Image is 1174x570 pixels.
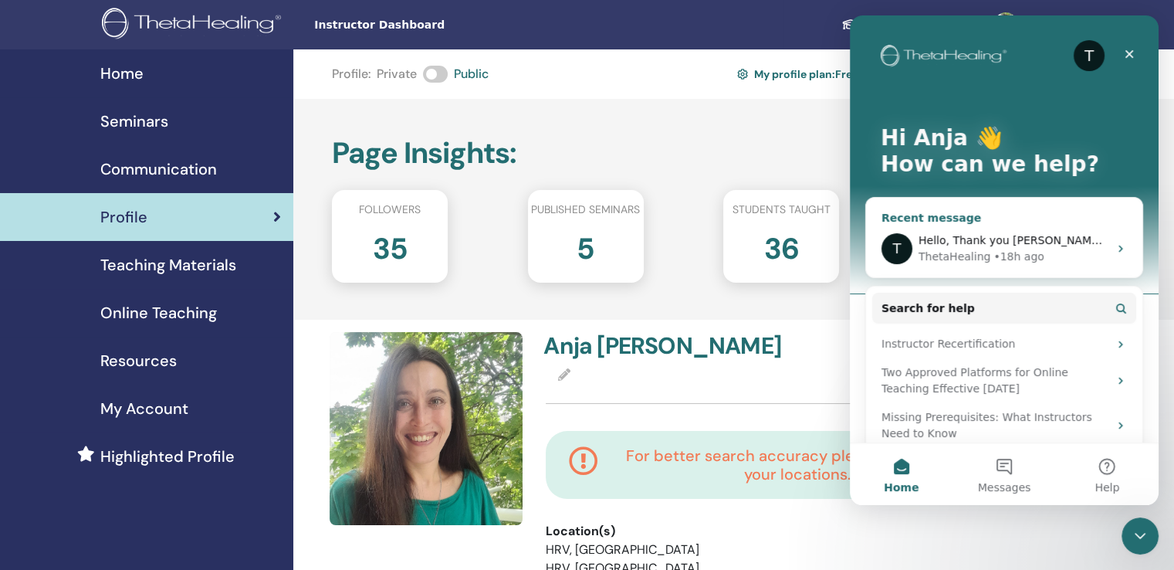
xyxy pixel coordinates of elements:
h4: Anja [PERSON_NAME] [543,332,782,360]
span: Profile : [332,65,370,83]
span: Search for help [32,285,125,301]
span: Resources [100,349,177,372]
div: • 18h ago [144,233,194,249]
a: My profile plan:Free [737,62,858,87]
span: Students taught [732,202,831,218]
div: Two Approved Platforms for Online Teaching Effective [DATE] [22,343,286,388]
span: Published seminars [531,202,640,218]
h2: 36 [764,224,799,267]
button: Messages [103,428,205,490]
span: Help [245,467,269,477]
img: default.jpg [993,12,1018,37]
img: cog.svg [737,66,748,82]
img: default.jpg [330,332,523,525]
li: HRV, [GEOGRAPHIC_DATA] [546,541,737,559]
span: Followers [359,202,421,218]
span: Highlighted Profile [100,445,235,468]
span: Messages [128,467,181,477]
span: My Account [100,397,188,420]
span: Location(s) [546,522,615,541]
span: Seminars [100,110,168,133]
h2: Page Insights : [332,136,1035,171]
span: Private [377,65,417,83]
h2: 5 [577,224,594,267]
img: logo.png [102,8,286,42]
h4: For better search accuracy please re-enter all your locations. [611,446,983,483]
iframe: Intercom live chat [1122,517,1159,555]
span: Teaching Materials [100,253,236,277]
div: Missing Prerequisites: What Instructors Need to Know [22,388,286,433]
span: Profile [100,205,147,229]
img: graduation-cap-white.svg [841,18,860,31]
span: Home [34,467,69,477]
button: Search for help [22,277,286,308]
iframe: Intercom live chat [850,15,1159,505]
div: Instructor Recertification [32,321,259,337]
span: Instructor Dashboard [314,17,546,33]
div: Two Approved Platforms for Online Teaching Effective [DATE] [32,349,259,382]
span: Communication [100,158,217,181]
div: Close [266,25,293,53]
span: Hello, Thank you [PERSON_NAME]. We will make sure we share your kind words with [PERSON_NAME] onc... [69,219,785,231]
a: Student Dashboard [829,11,981,39]
span: Online Teaching [100,301,217,324]
div: ThetaHealing [69,233,140,249]
div: Missing Prerequisites: What Instructors Need to Know [32,394,259,426]
h2: 35 [373,224,408,267]
span: Public [454,65,489,83]
span: Home [100,62,144,85]
div: Instructor Recertification [22,314,286,343]
button: Help [206,428,309,490]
